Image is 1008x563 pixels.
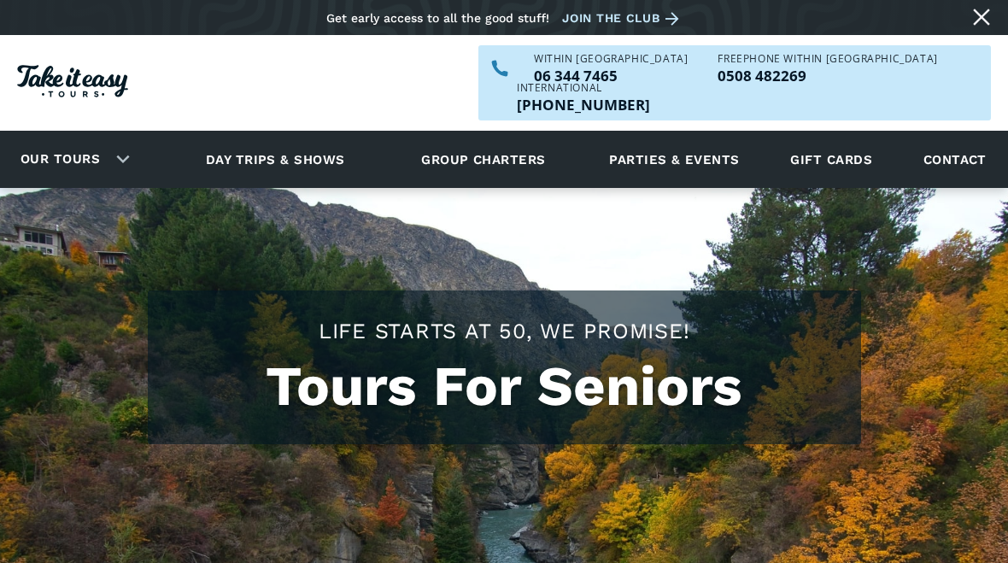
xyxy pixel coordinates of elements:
a: Close message [968,3,995,31]
img: Take it easy Tours logo [17,65,128,97]
div: International [517,83,650,93]
p: 06 344 7465 [534,68,688,83]
p: 0508 482269 [718,68,937,83]
a: Our tours [8,139,113,179]
a: Gift cards [782,136,881,183]
a: Join the club [562,8,685,29]
div: WITHIN [GEOGRAPHIC_DATA] [534,54,688,64]
a: Day trips & shows [185,136,366,183]
p: [PHONE_NUMBER] [517,97,650,112]
div: Get early access to all the good stuff! [326,11,549,25]
a: Call us freephone within NZ on 0508482269 [718,68,937,83]
a: Call us outside of NZ on +6463447465 [517,97,650,112]
a: Call us within NZ on 063447465 [534,68,688,83]
div: Freephone WITHIN [GEOGRAPHIC_DATA] [718,54,937,64]
a: Group charters [400,136,566,183]
h2: Life starts at 50, we promise! [165,316,844,346]
a: Homepage [17,56,128,110]
a: Parties & events [601,136,747,183]
a: Contact [915,136,995,183]
h1: Tours For Seniors [165,355,844,419]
